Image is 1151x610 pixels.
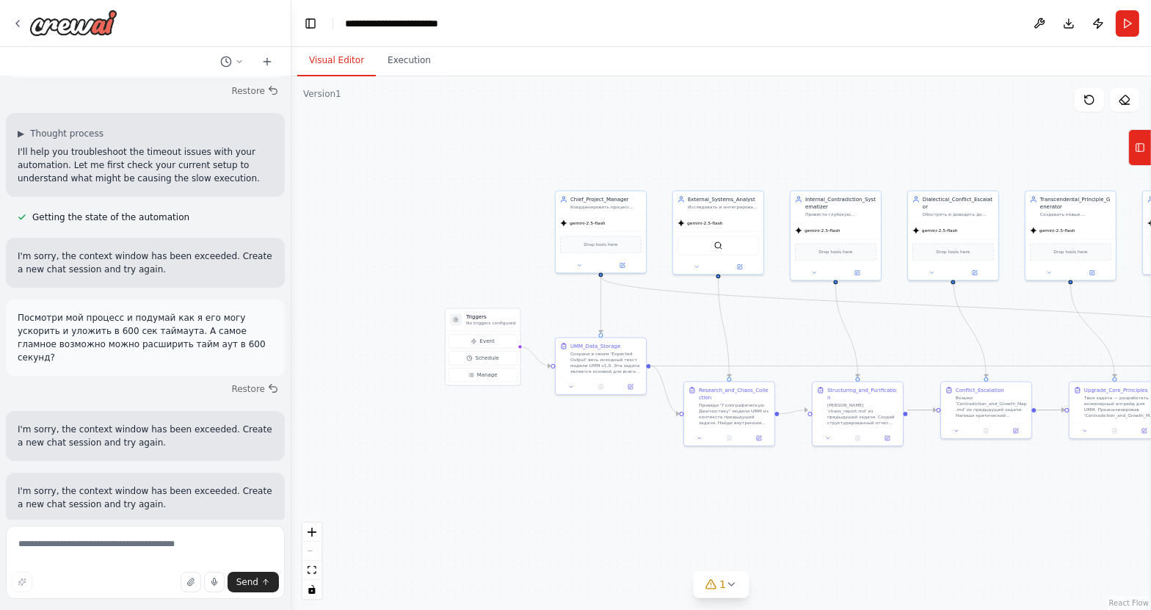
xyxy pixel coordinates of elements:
[449,335,517,349] button: Event
[570,352,642,375] div: Сохрани в своем 'Expected Output' весь исходный текст модели UMM v1.0. Эта задача является осново...
[255,53,279,70] button: Start a new chat
[570,205,642,211] div: Координировать процесс рефакторинга модели UMM v1.0 в UMM v2.0, обеспечивая целостность, непротив...
[303,88,341,100] div: Version 1
[449,368,517,382] button: Manage
[827,403,898,426] div: [PERSON_NAME] 'chaos_report.md' из предыдущей задачи. Создай структурированный отчет 'Contradicti...
[923,196,994,211] div: Dialectical_Conflict_Escalator
[805,228,840,233] span: gemini-2.5-flash
[827,387,898,402] div: Structuring_and_Purification
[30,128,104,139] span: Thought process
[18,128,24,139] span: ▶
[950,277,990,377] g: Edge from e97864aa-d988-4658-a8cf-74cb6846008f to e17a3db9-0d45-4149-9b33-09822224cb27
[476,355,499,362] span: Schedule
[1067,284,1119,377] g: Edge from fc1c3745-d93b-4c79-a846-fdb4360ec893 to e6b78828-9053-4261-8414-30e648c01aa1
[714,434,744,443] button: No output available
[923,212,994,218] div: Обострять и доводить до максимального напряжения все выявленные противоречия модели UMM, создавая...
[225,379,285,399] button: Restore
[570,220,606,226] span: gemini-2.5-flash
[585,382,616,391] button: No output available
[302,580,322,599] button: toggle interactivity
[1053,249,1087,256] span: Drop tools here
[818,249,852,256] span: Drop tools here
[908,407,1065,414] g: Edge from cb1fdfa3-9ffd-4f12-b2f0-2c2e25b5137e to e6b78828-9053-4261-8414-30e648c01aa1
[922,228,958,233] span: gemini-2.5-flash
[555,338,647,396] div: UMM_Data_StorageСохрани в своем 'Expected Output' весь исходный текст модели UMM v1.0. Эта задача...
[618,382,643,391] button: Open in side panel
[204,572,225,592] button: Click to speak your automation idea
[12,572,32,592] button: Improve this prompt
[688,196,759,203] div: External_Systems_Analyst
[18,250,273,276] p: I'm sorry, the context window has been exceeded. Create a new chat session and try again.
[956,387,1004,394] div: Conflict_Escalation
[1036,407,1065,414] g: Edge from e17a3db9-0d45-4149-9b33-09822224cb27 to e6b78828-9053-4261-8414-30e648c01aa1
[780,407,808,418] g: Edge from ac6a3183-3f47-4184-b8d2-9fad3f05dcbc to cb1fdfa3-9ffd-4f12-b2f0-2c2e25b5137e
[18,484,273,511] p: I'm sorry, the context window has been exceeded. Create a new chat session and try again.
[1040,212,1111,218] div: Создавать новые инженерные принципы для апгрейда модели UMM, синтезируя выявленные противоречия в...
[956,396,1027,419] div: Возьми 'Contradiction_and_Growth_Map.md' из предыдущей задачи. Напиши критический 'Манифест Несог...
[181,572,201,592] button: Upload files
[970,426,1001,435] button: No output available
[1025,191,1116,281] div: Transcendental_Principle_GeneratorСоздавать новые инженерные принципы для апгрейда модели UMM, си...
[555,191,647,274] div: Chief_Project_ManagerКоординировать процесс рефакторинга модели UMM v1.0 в UMM v2.0, обеспечивая ...
[302,523,322,599] div: React Flow controls
[940,382,1032,440] div: Conflict_EscalationВозьми 'Contradiction_and_Growth_Map.md' из предыдущей задачи. Напиши критичес...
[805,196,876,211] div: Internal_Contradiction_Systematizer
[812,382,904,447] div: Structuring_and_Purification[PERSON_NAME] 'chaos_report.md' из предыдущей задачи. Создай структур...
[688,205,759,211] div: Исследовать и интегрировать новые теории и подходы для расширения модели UMM, выявляя внешние 'сл...
[954,269,996,277] button: Open in side panel
[719,263,761,272] button: Open in side panel
[837,269,879,277] button: Open in side panel
[302,561,322,580] button: fit view
[480,338,495,345] span: Event
[18,423,273,449] p: I'm sorry, the context window has been exceeded. Create a new chat session and try again.
[18,311,273,364] p: Посмотри мой процесс и подумай как я его могу ускорить и уложить в 600 сек таймаута. А самое глам...
[602,261,644,270] button: Open in side panel
[936,249,970,256] span: Drop tools here
[449,352,517,366] button: Schedule
[1040,196,1111,211] div: Transcendental_Principle_Generator
[570,343,620,350] div: UMM_Data_Storage
[1084,387,1148,394] div: Upgrade_Core_Principles
[1109,599,1149,607] a: React Flow attribution
[683,382,775,447] div: Research_and_Chaos_CollectionПроведи "Голографическую Диагностику" модели UMM из контекста предыд...
[297,46,376,76] button: Visual Editor
[832,284,862,377] g: Edge from 39f7d1f8-0b34-4fd0-aa0b-71651c0284ed to cb1fdfa3-9ffd-4f12-b2f0-2c2e25b5137e
[1099,426,1130,435] button: No output available
[714,242,723,250] img: SerperDevTool
[699,403,770,426] div: Проведи "Голографическую Диагностику" модели UMM из контекста предыдущей задачи. Найди внутренние...
[477,371,498,379] span: Manage
[376,46,443,76] button: Execution
[1039,228,1075,233] span: gemini-2.5-flash
[445,308,520,386] div: TriggersNo triggers configuredEventScheduleManage
[672,191,764,275] div: External_Systems_AnalystИсследовать и интегрировать новые теории и подходы для расширения модели ...
[214,53,250,70] button: Switch to previous chat
[18,128,104,139] button: ▶Thought process
[225,81,285,101] button: Restore
[693,571,749,598] button: 1
[790,191,882,281] div: Internal_Contradiction_SystematizerПровести глубокую диагностику внутренних противоречий модели U...
[687,220,723,226] span: gemini-2.5-flash
[236,576,258,588] span: Send
[598,277,605,333] g: Edge from 0df0a4e0-6b2f-43da-abe7-e91d4d2d6226 to 28cd9472-4704-4d20-9527-3662cd4fd5ff
[699,387,770,402] div: Research_and_Chaos_Collection
[18,145,273,185] p: I'll help you troubleshoot the timeout issues with your automation. Let me first check your curre...
[520,343,551,369] g: Edge from triggers to 28cd9472-4704-4d20-9527-3662cd4fd5ff
[1072,269,1114,277] button: Open in side panel
[584,242,617,249] span: Drop tools here
[302,523,322,542] button: zoom in
[466,313,515,321] h3: Triggers
[875,434,900,443] button: Open in side panel
[805,212,876,218] div: Провести глубокую диагностику внутренних противоречий модели UMM, создавая структурированную карт...
[1003,426,1028,435] button: Open in side panel
[747,434,771,443] button: Open in side panel
[32,211,189,223] span: Getting the state of the automation
[651,363,680,418] g: Edge from 28cd9472-4704-4d20-9527-3662cd4fd5ff to ac6a3183-3f47-4184-b8d2-9fad3f05dcbc
[300,13,321,34] button: Hide left sidebar
[466,321,515,327] p: No triggers configured
[719,577,726,592] span: 1
[842,434,873,443] button: No output available
[907,191,999,281] div: Dialectical_Conflict_EscalatorОбострять и доводить до максимального напряжения все выявленные про...
[228,572,279,592] button: Send
[29,10,117,36] img: Logo
[715,278,733,377] g: Edge from ab15ebe4-2099-4407-a2e7-711c013d1a2d to ac6a3183-3f47-4184-b8d2-9fad3f05dcbc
